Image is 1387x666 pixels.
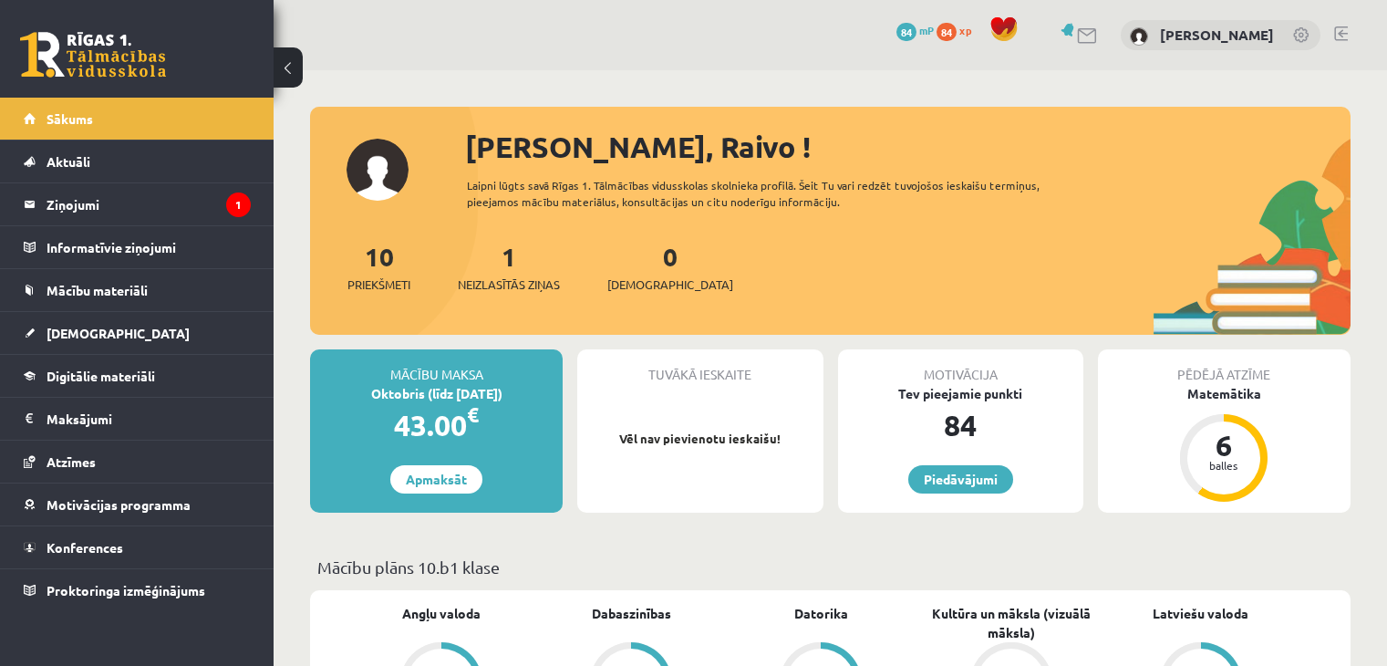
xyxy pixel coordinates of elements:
[47,325,190,341] span: [DEMOGRAPHIC_DATA]
[347,276,410,294] span: Priekšmeti
[24,226,251,268] a: Informatīvie ziņojumi
[794,604,848,623] a: Datorika
[317,555,1343,579] p: Mācību plāns 10.b1 klase
[896,23,916,41] span: 84
[24,312,251,354] a: [DEMOGRAPHIC_DATA]
[838,403,1083,447] div: 84
[47,153,90,170] span: Aktuāli
[47,453,96,470] span: Atzīmes
[24,269,251,311] a: Mācību materiāli
[1098,349,1351,384] div: Pēdējā atzīme
[347,240,410,294] a: 10Priekšmeti
[20,32,166,78] a: Rīgas 1. Tālmācības vidusskola
[390,465,482,494] a: Apmaksāt
[959,23,971,37] span: xp
[47,496,191,513] span: Motivācijas programma
[24,183,251,225] a: Ziņojumi1
[47,582,205,598] span: Proktoringa izmēģinājums
[24,526,251,568] a: Konferences
[226,193,251,217] i: 1
[310,349,563,384] div: Mācību maksa
[47,368,155,384] span: Digitālie materiāli
[1196,431,1251,460] div: 6
[47,398,251,440] legend: Maksājumi
[1160,26,1274,44] a: [PERSON_NAME]
[47,282,148,298] span: Mācību materiāli
[465,125,1351,169] div: [PERSON_NAME], Raivo !
[24,140,251,182] a: Aktuāli
[47,110,93,127] span: Sākums
[592,604,671,623] a: Dabaszinības
[467,401,479,428] span: €
[24,441,251,483] a: Atzīmes
[908,465,1013,494] a: Piedāvājumi
[586,430,813,448] p: Vēl nav pievienotu ieskaišu!
[1153,604,1248,623] a: Latviešu valoda
[1130,27,1148,46] img: Raivo Jurciks
[47,226,251,268] legend: Informatīvie ziņojumi
[458,240,560,294] a: 1Neizlasītās ziņas
[310,403,563,447] div: 43.00
[24,569,251,611] a: Proktoringa izmēģinājums
[577,349,823,384] div: Tuvākā ieskaite
[1098,384,1351,505] a: Matemātika 6 balles
[402,604,481,623] a: Angļu valoda
[896,23,934,37] a: 84 mP
[458,276,560,294] span: Neizlasītās ziņas
[916,604,1106,642] a: Kultūra un māksla (vizuālā māksla)
[607,240,733,294] a: 0[DEMOGRAPHIC_DATA]
[24,398,251,440] a: Maksājumi
[1098,384,1351,403] div: Matemātika
[838,384,1083,403] div: Tev pieejamie punkti
[607,276,733,294] span: [DEMOGRAPHIC_DATA]
[47,183,251,225] legend: Ziņojumi
[24,98,251,140] a: Sākums
[937,23,980,37] a: 84 xp
[937,23,957,41] span: 84
[467,177,1092,210] div: Laipni lūgts savā Rīgas 1. Tālmācības vidusskolas skolnieka profilā. Šeit Tu vari redzēt tuvojošo...
[24,355,251,397] a: Digitālie materiāli
[310,384,563,403] div: Oktobris (līdz [DATE])
[838,349,1083,384] div: Motivācija
[47,539,123,556] span: Konferences
[919,23,934,37] span: mP
[24,484,251,526] a: Motivācijas programma
[1196,460,1251,471] div: balles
